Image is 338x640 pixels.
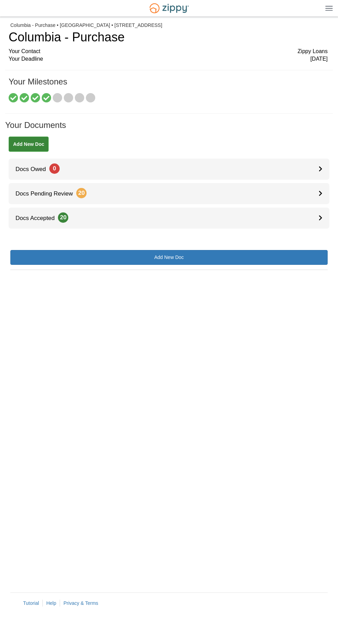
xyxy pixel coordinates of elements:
[9,208,329,229] a: Docs Accepted20
[9,137,49,152] a: Add New Doc
[9,215,68,221] span: Docs Accepted
[298,48,328,56] span: Zippy Loans
[23,600,39,606] a: Tutorial
[9,48,328,56] div: Your Contact
[9,30,328,44] h1: Columbia - Purchase
[9,55,328,63] div: Your Deadline
[76,188,87,198] span: 20
[10,250,328,265] a: Add New Doc
[325,6,333,11] img: Mobile Dropdown Menu
[9,159,329,180] a: Docs Owed0
[10,22,328,28] div: Columbia - Purchase • [GEOGRAPHIC_DATA] • [STREET_ADDRESS]
[9,166,60,172] span: Docs Owed
[49,163,60,174] span: 0
[63,600,98,606] a: Privacy & Terms
[310,55,328,63] span: [DATE]
[9,190,87,197] span: Docs Pending Review
[9,183,329,204] a: Docs Pending Review20
[5,121,333,137] h1: Your Documents
[9,77,328,93] h1: Your Milestones
[58,212,68,223] span: 20
[46,600,56,606] a: Help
